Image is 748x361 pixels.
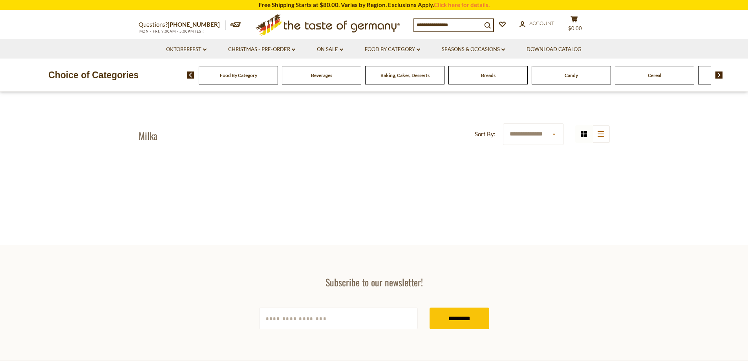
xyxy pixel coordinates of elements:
[139,130,157,141] h1: Milka
[715,71,723,79] img: next arrow
[365,45,420,54] a: Food By Category
[563,15,586,35] button: $0.00
[380,72,430,78] a: Baking, Cakes, Desserts
[442,45,505,54] a: Seasons & Occasions
[139,20,226,30] p: Questions?
[168,21,220,28] a: [PHONE_NUMBER]
[220,72,257,78] a: Food By Category
[568,25,582,31] span: $0.00
[166,45,207,54] a: Oktoberfest
[481,72,496,78] a: Breads
[529,20,554,26] span: Account
[475,129,496,139] label: Sort By:
[187,71,194,79] img: previous arrow
[139,29,205,33] span: MON - FRI, 9:00AM - 5:00PM (EST)
[434,1,490,8] a: Click here for details.
[527,45,582,54] a: Download Catalog
[317,45,343,54] a: On Sale
[648,72,661,78] a: Cereal
[228,45,295,54] a: Christmas - PRE-ORDER
[565,72,578,78] a: Candy
[311,72,332,78] a: Beverages
[519,19,554,28] a: Account
[259,276,489,288] h3: Subscribe to our newsletter!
